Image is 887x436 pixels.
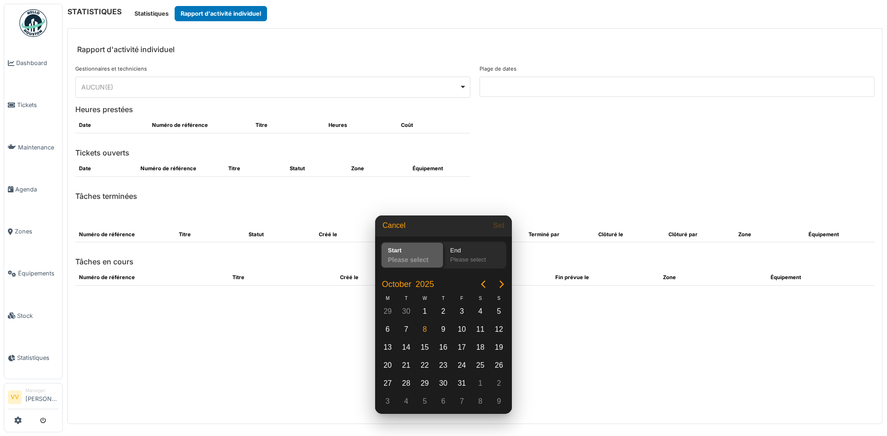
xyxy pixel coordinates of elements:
div: Wednesday, November 5, 2025 [418,394,431,408]
div: Thursday, October 2, 2025 [436,305,450,318]
div: Monday, October 6, 2025 [381,323,395,336]
div: Thursday, October 23, 2025 [436,358,450,372]
div: Thursday, October 9, 2025 [436,323,450,336]
div: Sunday, November 9, 2025 [492,394,506,408]
div: Monday, October 13, 2025 [381,340,395,354]
div: Sunday, October 5, 2025 [492,305,506,318]
div: Monday, November 3, 2025 [381,394,395,408]
div: Saturday, November 8, 2025 [474,394,487,408]
div: End [447,242,503,255]
div: Friday, October 3, 2025 [455,305,469,318]
div: Saturday, October 25, 2025 [474,358,487,372]
button: Cancel [379,217,409,234]
div: Start [384,242,441,255]
div: Thursday, November 6, 2025 [436,394,450,408]
div: M [378,294,397,302]
button: October2025 [376,276,440,293]
div: Saturday, November 1, 2025 [474,376,487,390]
span: 2025 [413,276,436,293]
div: Friday, October 17, 2025 [455,340,469,354]
button: Set [489,217,508,234]
div: Tuesday, September 30, 2025 [399,305,413,318]
div: Wednesday, October 29, 2025 [418,376,431,390]
div: Tuesday, October 28, 2025 [399,376,413,390]
button: Previous page [474,275,492,293]
button: Next page [492,275,511,293]
div: S [471,294,490,302]
div: Monday, October 27, 2025 [381,376,395,390]
div: F [453,294,471,302]
div: W [415,294,434,302]
span: October [380,276,413,293]
div: Saturday, October 18, 2025 [474,340,487,354]
div: Friday, October 10, 2025 [455,323,469,336]
div: Sunday, October 19, 2025 [492,340,506,354]
div: Sunday, November 2, 2025 [492,376,506,390]
div: Tuesday, October 7, 2025 [399,323,413,336]
div: Please select [447,255,503,268]
div: Monday, September 29, 2025 [381,305,395,318]
div: Saturday, October 4, 2025 [474,305,487,318]
div: Thursday, October 30, 2025 [436,376,450,390]
div: Tuesday, October 21, 2025 [399,358,413,372]
div: Friday, November 7, 2025 [455,394,469,408]
div: S [490,294,508,302]
div: Today, Wednesday, October 8, 2025 [418,323,431,336]
div: Tuesday, October 14, 2025 [399,340,413,354]
div: Thursday, October 16, 2025 [436,340,450,354]
div: Saturday, October 11, 2025 [474,323,487,336]
div: Tuesday, November 4, 2025 [399,394,413,408]
div: Sunday, October 12, 2025 [492,323,506,336]
div: T [434,294,452,302]
div: Friday, October 31, 2025 [455,376,469,390]
div: T [397,294,415,302]
div: Please select [384,255,441,268]
div: Wednesday, October 15, 2025 [418,340,431,354]
div: Monday, October 20, 2025 [381,358,395,372]
div: Wednesday, October 1, 2025 [418,305,431,318]
div: Friday, October 24, 2025 [455,358,469,372]
div: Sunday, October 26, 2025 [492,358,506,372]
div: Wednesday, October 22, 2025 [418,358,431,372]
